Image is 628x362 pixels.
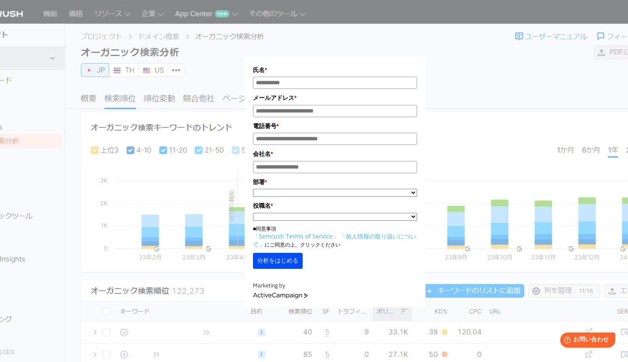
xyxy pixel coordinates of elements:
[253,121,417,131] label: 電話番号
[253,65,417,75] label: 氏名
[253,201,417,210] label: 役職名
[253,232,338,240] a: 「Semrush Terms of Service」
[253,93,417,102] label: メールアドレス
[553,329,619,353] iframe: Help widget launcher
[253,232,416,248] a: 「個人情報の取り扱いについて」
[253,282,417,290] div: Marketing by
[253,253,303,269] button: 分析をはじめる
[253,177,417,187] label: 部署
[253,225,417,249] p: ■同意事項 にご同意の上、クリックください
[253,149,417,158] label: 会社名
